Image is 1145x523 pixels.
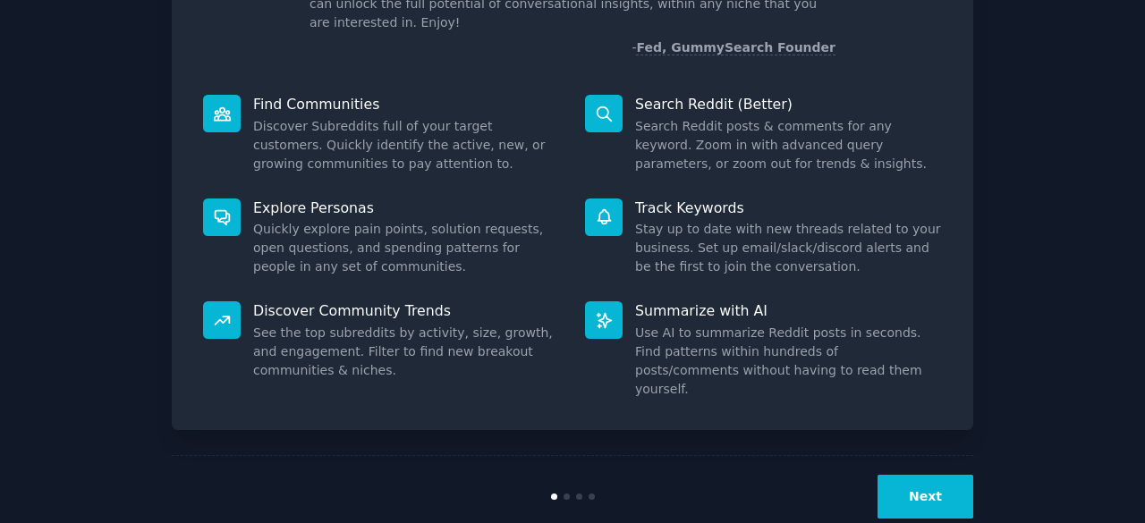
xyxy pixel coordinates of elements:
p: Find Communities [253,95,560,114]
dd: Stay up to date with new threads related to your business. Set up email/slack/discord alerts and ... [635,220,942,276]
p: Summarize with AI [635,301,942,320]
dd: Quickly explore pain points, solution requests, open questions, and spending patterns for people ... [253,220,560,276]
p: Search Reddit (Better) [635,95,942,114]
div: - [632,38,835,57]
button: Next [878,475,973,519]
dd: Search Reddit posts & comments for any keyword. Zoom in with advanced query parameters, or zoom o... [635,117,942,173]
dd: See the top subreddits by activity, size, growth, and engagement. Filter to find new breakout com... [253,324,560,380]
dd: Discover Subreddits full of your target customers. Quickly identify the active, new, or growing c... [253,117,560,173]
p: Discover Community Trends [253,301,560,320]
dd: Use AI to summarize Reddit posts in seconds. Find patterns within hundreds of posts/comments with... [635,324,942,399]
p: Explore Personas [253,198,560,217]
a: Fed, GummySearch Founder [636,40,835,55]
p: Track Keywords [635,198,942,217]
